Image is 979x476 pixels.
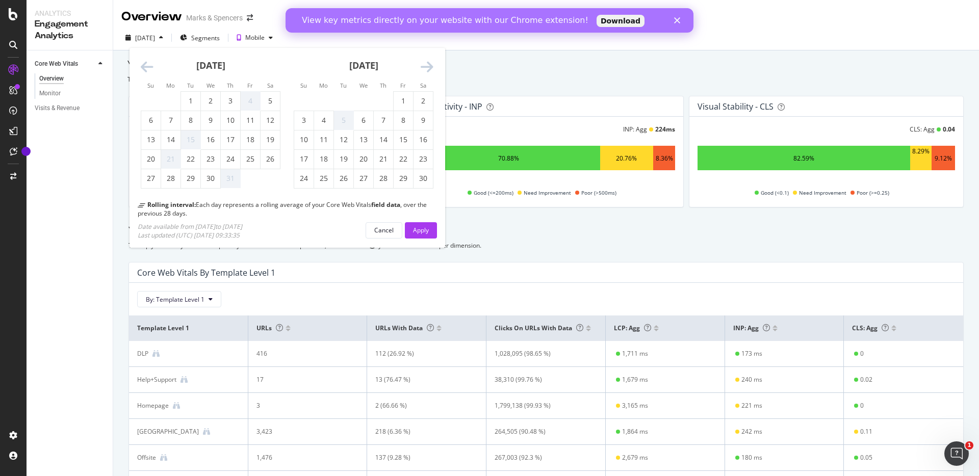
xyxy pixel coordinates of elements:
[394,173,413,183] div: 29
[581,187,616,199] span: Poor (>500ms)
[741,349,762,358] div: 173 ms
[241,96,260,106] div: 4
[256,349,349,358] div: 416
[374,115,393,125] div: 7
[207,82,215,89] small: We
[495,453,587,462] div: 267,003 (92.3 %)
[374,130,394,149] td: Thursday, November 14, 2024
[614,324,651,332] span: LCP: Agg
[137,349,148,358] div: DLP
[138,222,242,231] div: Date available from [DATE] to [DATE]
[141,115,161,125] div: 6
[371,200,400,209] b: field data
[247,14,253,21] div: arrow-right-arrow-left
[623,125,647,134] div: INP: Agg
[741,453,762,462] div: 180 ms
[622,375,648,384] div: 1,679 ms
[201,149,221,169] td: Wednesday, October 23, 2024
[187,82,194,89] small: Tu
[138,200,437,218] div: Each day represents a rolling average of your Core Web Vitals , over the previous 28 days.
[857,187,889,199] span: Poor (>=0.25)
[39,88,61,99] div: Monitor
[314,135,333,145] div: 11
[161,111,181,130] td: Monday, October 7, 2024
[294,115,314,125] div: 3
[622,427,648,436] div: 1,864 ms
[221,130,241,149] td: Thursday, October 17, 2024
[354,115,373,125] div: 6
[374,226,394,234] div: Cancel
[944,441,969,466] iframe: Intercom live chat
[375,375,468,384] div: 13 (76.47 %)
[35,18,105,42] div: Engagement Analytics
[201,154,220,164] div: 23
[286,8,693,33] iframe: Intercom live chat banner
[294,135,314,145] div: 10
[622,401,648,410] div: 3,165 ms
[334,173,353,183] div: 26
[128,241,964,250] div: To help you identify where to improve your website's user experience, we your Core Web Vitals per...
[294,111,314,130] td: Sunday, November 3, 2024
[196,59,225,71] strong: [DATE]
[741,427,762,436] div: 242 ms
[380,82,387,89] small: Th
[495,427,587,436] div: 264,505 (90.48 %)
[221,111,241,130] td: Thursday, October 10, 2024
[161,130,181,149] td: Monday, October 14, 2024
[181,111,201,130] td: Tuesday, October 8, 2024
[221,91,241,111] td: Thursday, October 3, 2024
[227,82,234,89] small: Th
[421,60,433,74] div: Move forward to switch to the next month.
[256,453,349,462] div: 1,476
[161,173,181,183] div: 28
[394,96,413,106] div: 1
[181,169,201,188] td: Tuesday, October 29, 2024
[394,154,413,164] div: 22
[241,111,261,130] td: Friday, October 11, 2024
[354,135,373,145] div: 13
[261,154,280,164] div: 26
[221,169,241,188] td: Not available. Thursday, October 31, 2024
[137,401,169,410] div: Homepage
[181,96,200,106] div: 1
[181,115,200,125] div: 8
[314,130,334,149] td: Monday, November 11, 2024
[414,91,433,111] td: Saturday, November 2, 2024
[138,231,242,240] div: Last updated (UTC) [DATE] 09:33:35
[261,111,280,130] td: Saturday, October 12, 2024
[141,130,161,149] td: Sunday, October 13, 2024
[21,147,31,156] div: Tooltip anchor
[334,111,354,130] td: Not available. Tuesday, November 5, 2024
[741,375,762,384] div: 240 ms
[146,295,204,304] span: By: Template Level 1
[221,115,240,125] div: 10
[141,135,161,145] div: 13
[294,149,314,169] td: Sunday, November 17, 2024
[495,375,587,384] div: 38,310 (99.76 %)
[181,149,201,169] td: Tuesday, October 22, 2024
[314,111,334,130] td: Monday, November 4, 2024
[860,427,872,436] div: 0.11
[294,173,314,183] div: 24
[181,91,201,111] td: Tuesday, October 1, 2024
[394,111,414,130] td: Friday, November 8, 2024
[495,349,587,358] div: 1,028,095 (98.65 %)
[334,154,353,164] div: 19
[221,154,240,164] div: 24
[375,349,468,358] div: 112 (26.92 %)
[294,169,314,188] td: Sunday, November 24, 2024
[161,154,181,164] div: 21
[799,187,846,199] span: Need Improvement
[474,187,513,199] span: Good (<=200ms)
[261,130,280,149] td: Saturday, October 19, 2024
[137,324,237,333] span: Template Level 1
[374,173,393,183] div: 28
[267,82,273,89] small: Sa
[394,169,414,188] td: Friday, November 29, 2024
[761,187,789,199] span: Good (<0.1)
[141,60,153,74] div: Move backward to switch to the previous month.
[375,401,468,410] div: 2 (66.66 %)
[201,173,220,183] div: 30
